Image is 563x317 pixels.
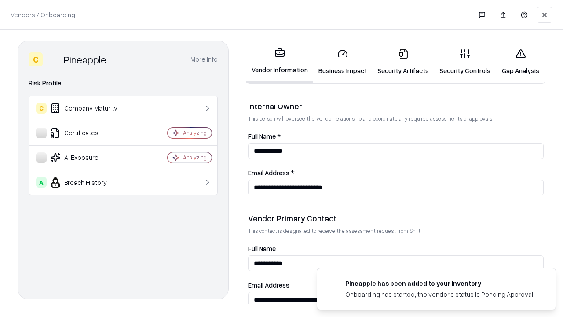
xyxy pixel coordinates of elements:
label: Email Address * [248,170,544,176]
label: Full Name * [248,133,544,140]
div: Analyzing [183,129,207,136]
a: Business Impact [313,41,372,82]
label: Full Name [248,245,544,252]
button: More info [190,52,218,67]
div: Company Maturity [36,103,141,114]
div: Vendor Primary Contact [248,213,544,224]
div: Analyzing [183,154,207,161]
div: Risk Profile [29,78,218,88]
div: Onboarding has started, the vendor's status is Pending Approval. [345,290,534,299]
a: Vendor Information [246,41,313,83]
div: Internal Owner [248,101,544,111]
div: Certificates [36,128,141,138]
a: Security Controls [434,41,496,82]
a: Security Artifacts [372,41,434,82]
div: Breach History [36,177,141,188]
p: Vendors / Onboarding [11,10,75,19]
div: A [36,177,47,188]
div: Pineapple [64,52,106,66]
p: This person will oversee the vendor relationship and coordinate any required assessments or appro... [248,115,544,122]
img: Pineapple [46,52,60,66]
div: AI Exposure [36,152,141,163]
div: C [36,103,47,114]
div: C [29,52,43,66]
a: Gap Analysis [496,41,545,82]
div: Pineapple has been added to your inventory [345,279,534,288]
img: pineappleenergy.com [328,279,338,289]
p: This contact is designated to receive the assessment request from Shift [248,227,544,235]
label: Email Address [248,282,544,288]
